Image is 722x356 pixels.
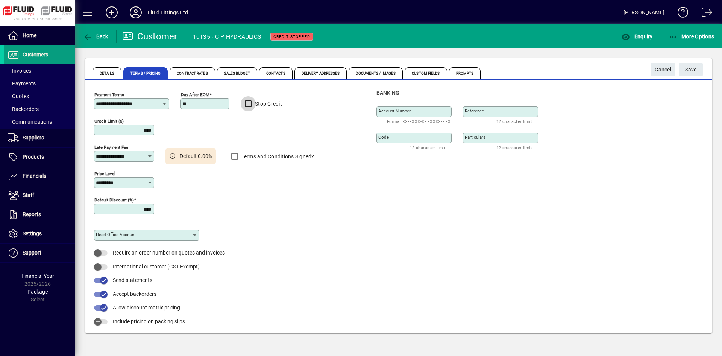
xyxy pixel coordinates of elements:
[378,135,389,140] mat-label: Code
[387,117,450,126] mat-hint: Format XX-XXXX-XXXXXXX-XXX
[8,93,29,99] span: Quotes
[23,192,34,198] span: Staff
[465,108,484,114] mat-label: Reference
[124,6,148,19] button: Profile
[93,67,121,79] span: Details
[4,205,75,224] a: Reports
[23,32,36,38] span: Home
[4,90,75,103] a: Quotes
[496,117,532,126] mat-hint: 12 character limit
[94,145,128,150] mat-label: Late Payment Fee
[4,224,75,243] a: Settings
[100,6,124,19] button: Add
[4,77,75,90] a: Payments
[655,64,671,76] span: Cancel
[8,119,52,125] span: Communications
[193,31,261,43] div: 10135 - C P HYDRAULICS
[23,154,44,160] span: Products
[23,230,42,236] span: Settings
[81,30,110,43] button: Back
[94,118,124,124] mat-label: Credit Limit ($)
[113,250,225,256] span: Require an order number on quotes and invoices
[410,143,446,152] mat-hint: 12 character limit
[96,232,136,237] mat-label: Head Office Account
[4,148,75,167] a: Products
[405,67,447,79] span: Custom Fields
[113,318,185,324] span: Include pricing on packing slips
[83,33,108,39] span: Back
[94,171,115,176] mat-label: Price Level
[170,67,215,79] span: Contract Rates
[23,173,46,179] span: Financials
[496,143,532,152] mat-hint: 12 character limit
[273,34,310,39] span: Credit Stopped
[23,250,41,256] span: Support
[621,33,652,39] span: Enquiry
[122,30,177,42] div: Customer
[685,64,697,76] span: ave
[259,67,293,79] span: Contacts
[23,52,48,58] span: Customers
[669,33,714,39] span: More Options
[376,90,399,96] span: Banking
[23,211,41,217] span: Reports
[4,103,75,115] a: Backorders
[113,304,180,311] span: Allow discount matrix pricing
[4,244,75,262] a: Support
[4,26,75,45] a: Home
[21,273,54,279] span: Financial Year
[651,63,675,76] button: Cancel
[113,291,156,297] span: Accept backorders
[148,6,188,18] div: Fluid Fittings Ltd
[8,68,31,74] span: Invoices
[349,67,403,79] span: Documents / Images
[113,277,152,283] span: Send statements
[181,92,209,97] mat-label: Day after EOM
[378,108,411,114] mat-label: Account number
[623,6,664,18] div: [PERSON_NAME]
[23,135,44,141] span: Suppliers
[4,186,75,205] a: Staff
[253,100,282,108] label: Stop Credit
[8,80,36,86] span: Payments
[4,129,75,147] a: Suppliers
[294,67,347,79] span: Delivery Addresses
[8,106,39,112] span: Backorders
[685,67,688,73] span: S
[4,167,75,186] a: Financials
[180,152,212,160] span: Default 0.00%
[123,67,168,79] span: Terms / Pricing
[679,63,703,76] button: Save
[113,264,200,270] span: International customer (GST Exempt)
[94,92,124,97] mat-label: Payment Terms
[672,2,689,26] a: Knowledge Base
[75,30,117,43] app-page-header-button: Back
[4,115,75,128] a: Communications
[465,135,485,140] mat-label: Particulars
[449,67,481,79] span: Prompts
[217,67,257,79] span: Sales Budget
[619,30,654,43] button: Enquiry
[696,2,713,26] a: Logout
[667,30,716,43] button: More Options
[240,153,314,160] label: Terms and Conditions Signed?
[27,289,48,295] span: Package
[94,197,134,203] mat-label: Default Discount (%)
[4,64,75,77] a: Invoices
